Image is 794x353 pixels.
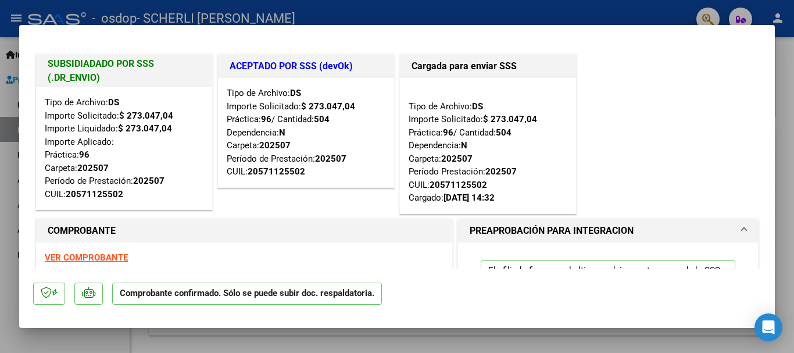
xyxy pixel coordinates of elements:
[118,123,172,134] strong: $ 273.047,04
[441,154,473,164] strong: 202507
[314,114,330,124] strong: 504
[485,166,517,177] strong: 202507
[259,140,291,151] strong: 202507
[112,283,382,305] p: Comprobante confirmado. Sólo se puede subir doc. respaldatoria.
[79,149,90,160] strong: 96
[248,165,305,179] div: 20571125502
[279,127,285,138] strong: N
[230,59,382,73] h1: ACEPTADO POR SSS (devOk)
[443,127,453,138] strong: 96
[430,179,487,192] div: 20571125502
[290,88,301,98] strong: DS
[45,96,203,201] div: Tipo de Archivo: Importe Solicitado: Importe Liquidado: Importe Aplicado: Práctica: Carpeta: Perí...
[472,101,483,112] strong: DS
[481,260,735,304] p: El afiliado figura en el ultimo padrón que tenemos de la SSS de
[66,188,123,201] div: 20571125502
[444,192,495,203] strong: [DATE] 14:32
[461,140,467,151] strong: N
[45,252,128,263] a: VER COMPROBANTE
[458,219,758,243] mat-expansion-panel-header: PREAPROBACIÓN PARA INTEGRACION
[77,163,109,173] strong: 202507
[409,87,567,205] div: Tipo de Archivo: Importe Solicitado: Práctica: / Cantidad: Dependencia: Carpeta: Período Prestaci...
[301,101,355,112] strong: $ 273.047,04
[470,224,634,238] h1: PREAPROBACIÓN PARA INTEGRACION
[483,114,537,124] strong: $ 273.047,04
[227,87,385,179] div: Tipo de Archivo: Importe Solicitado: Práctica: / Cantidad: Dependencia: Carpeta: Período de Prest...
[48,225,116,236] strong: COMPROBANTE
[133,176,164,186] strong: 202507
[315,154,346,164] strong: 202507
[108,97,119,108] strong: DS
[412,59,564,73] h1: Cargada para enviar SSS
[261,114,271,124] strong: 96
[754,313,782,341] div: Open Intercom Messenger
[496,127,512,138] strong: 504
[119,110,173,121] strong: $ 273.047,04
[48,57,201,85] h1: SUBSIDIADADO POR SSS (.DR_ENVIO)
